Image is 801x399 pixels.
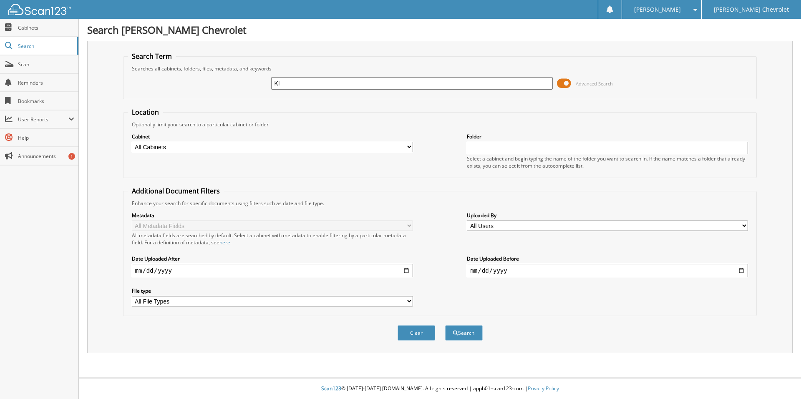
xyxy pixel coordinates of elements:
[132,212,413,219] label: Metadata
[87,23,793,37] h1: Search [PERSON_NAME] Chevrolet
[132,133,413,140] label: Cabinet
[128,52,176,61] legend: Search Term
[219,239,230,246] a: here
[18,79,74,86] span: Reminders
[128,121,753,128] div: Optionally limit your search to a particular cabinet or folder
[18,134,74,141] span: Help
[528,385,559,392] a: Privacy Policy
[467,155,748,169] div: Select a cabinet and begin typing the name of the folder you want to search in. If the name match...
[18,116,68,123] span: User Reports
[714,7,789,12] span: [PERSON_NAME] Chevrolet
[79,379,801,399] div: © [DATE]-[DATE] [DOMAIN_NAME]. All rights reserved | appb01-scan123-com |
[321,385,341,392] span: Scan123
[18,24,74,31] span: Cabinets
[18,98,74,105] span: Bookmarks
[445,325,483,341] button: Search
[467,255,748,262] label: Date Uploaded Before
[398,325,435,341] button: Clear
[128,65,753,72] div: Searches all cabinets, folders, files, metadata, and keywords
[467,264,748,277] input: end
[132,287,413,294] label: File type
[132,264,413,277] input: start
[18,153,74,160] span: Announcements
[18,43,73,50] span: Search
[128,200,753,207] div: Enhance your search for specific documents using filters such as date and file type.
[128,108,163,117] legend: Location
[467,133,748,140] label: Folder
[467,212,748,219] label: Uploaded By
[128,186,224,196] legend: Additional Document Filters
[8,4,71,15] img: scan123-logo-white.svg
[132,255,413,262] label: Date Uploaded After
[132,232,413,246] div: All metadata fields are searched by default. Select a cabinet with metadata to enable filtering b...
[68,153,75,160] div: 1
[634,7,681,12] span: [PERSON_NAME]
[576,80,613,87] span: Advanced Search
[18,61,74,68] span: Scan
